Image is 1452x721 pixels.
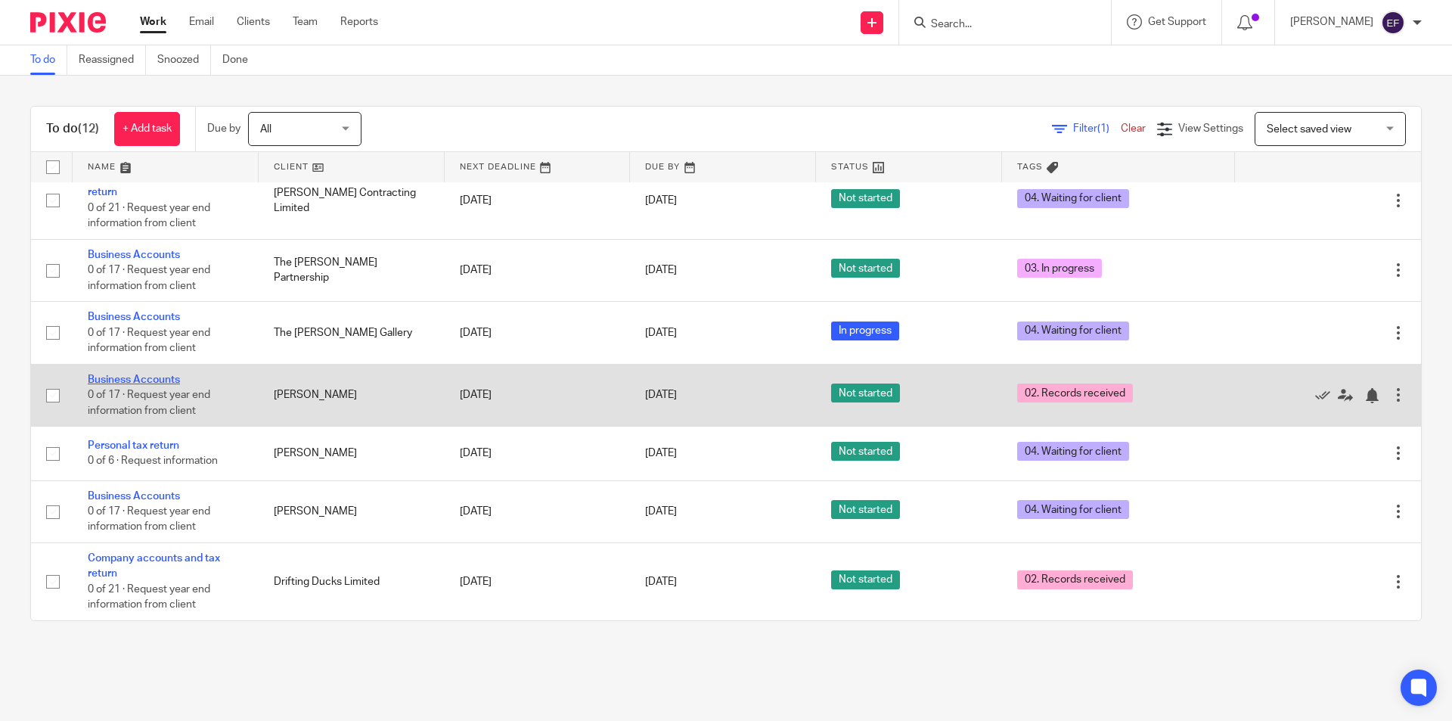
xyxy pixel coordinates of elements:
p: [PERSON_NAME] [1290,14,1373,30]
img: svg%3E [1381,11,1405,35]
span: [DATE] [645,328,677,338]
td: [PERSON_NAME] [259,364,445,426]
span: 0 of 17 · Request year end information from client [88,265,210,291]
span: [DATE] [645,390,677,400]
a: Work [140,14,166,30]
span: All [260,124,271,135]
span: Not started [831,570,900,589]
td: [DATE] [445,239,631,301]
a: Reports [340,14,378,30]
td: [PERSON_NAME] [259,427,445,480]
span: Not started [831,500,900,519]
span: 04. Waiting for client [1017,322,1129,340]
span: [DATE] [645,448,677,458]
span: 0 of 21 · Request year end information from client [88,584,210,611]
span: Filter [1073,123,1121,134]
a: Clients [237,14,270,30]
span: [DATE] [645,265,677,275]
a: Snoozed [157,45,211,75]
span: 03. In progress [1017,259,1102,278]
span: Tags [1017,163,1043,171]
span: 02. Records received [1017,570,1133,589]
td: [DATE] [445,480,631,542]
a: Reassigned [79,45,146,75]
p: Due by [207,121,240,136]
span: 0 of 6 · Request information [88,456,218,467]
span: View Settings [1178,123,1243,134]
a: To do [30,45,67,75]
h1: To do [46,121,99,137]
a: Company accounts and tax return [88,553,220,579]
a: Business Accounts [88,374,180,385]
a: Mark as done [1315,387,1338,402]
span: 0 of 21 · Request year end information from client [88,203,210,229]
a: Business Accounts [88,491,180,502]
span: 0 of 17 · Request year end information from client [88,328,210,354]
input: Search [929,18,1066,32]
span: Not started [831,442,900,461]
span: 04. Waiting for client [1017,442,1129,461]
span: [DATE] [645,576,677,587]
a: Email [189,14,214,30]
td: [DATE] [445,427,631,480]
span: 0 of 17 · Request year end information from client [88,506,210,533]
span: (12) [78,123,99,135]
a: Team [293,14,318,30]
span: 02. Records received [1017,384,1133,402]
span: Select saved view [1267,124,1351,135]
span: (1) [1097,123,1109,134]
td: [DATE] [445,302,631,364]
img: Pixie [30,12,106,33]
a: + Add task [114,112,180,146]
span: Not started [831,384,900,402]
a: Done [222,45,259,75]
span: Not started [831,189,900,208]
td: [DATE] [445,161,631,239]
td: [DATE] [445,543,631,620]
span: In progress [831,322,899,340]
span: Not started [831,259,900,278]
a: Clear [1121,123,1146,134]
td: [DATE] [445,364,631,426]
span: Get Support [1148,17,1206,27]
td: [PERSON_NAME] Contracting Limited [259,161,445,239]
span: 0 of 17 · Request year end information from client [88,390,210,416]
span: [DATE] [645,506,677,517]
td: Drifting Ducks Limited [259,543,445,620]
a: Business Accounts [88,312,180,322]
a: Personal tax return [88,440,179,451]
td: [PERSON_NAME] [259,480,445,542]
span: 04. Waiting for client [1017,500,1129,519]
span: 04. Waiting for client [1017,189,1129,208]
td: The [PERSON_NAME] Partnership [259,239,445,301]
td: The [PERSON_NAME] Gallery [259,302,445,364]
a: Business Accounts [88,250,180,260]
span: [DATE] [645,195,677,206]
